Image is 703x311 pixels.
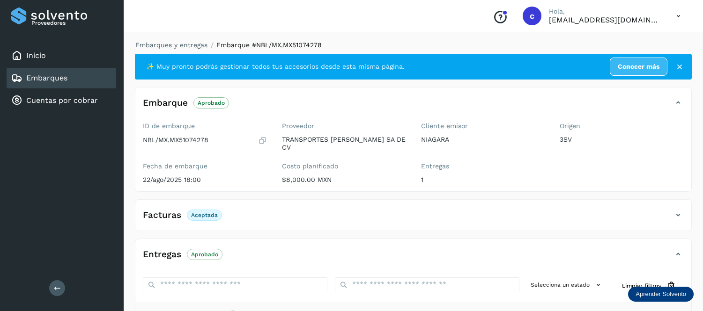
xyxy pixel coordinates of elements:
button: Selecciona un estado [527,277,607,293]
a: Embarques y entregas [135,41,207,49]
nav: breadcrumb [135,40,692,50]
label: Entregas [421,162,545,170]
p: 22/ago/2025 18:00 [143,176,267,184]
span: ✨ Muy pronto podrás gestionar todos tus accesorios desde esta misma página. [146,62,405,72]
div: Aprender Solvento [628,287,694,302]
p: Aprobado [191,251,218,258]
div: EntregasAprobado [135,246,691,270]
p: Aprobado [198,100,225,106]
h4: Embarque [143,98,188,108]
a: Cuentas por cobrar [26,96,98,105]
label: Cliente emisor [421,122,545,130]
a: Conocer más [610,58,667,76]
span: Embarque #NBL/MX.MX51074278 [216,41,322,49]
p: cobranza@tms.com.mx [549,15,661,24]
label: Proveedor [282,122,406,130]
p: 3SV [560,136,684,144]
p: Proveedores [31,20,112,26]
h4: Facturas [143,210,181,221]
div: EmbarqueAprobado [135,95,691,118]
p: Aceptada [191,212,218,218]
span: Limpiar filtros [622,282,661,290]
p: Aprender Solvento [636,290,686,298]
p: NIAGARA [421,136,545,144]
label: Origen [560,122,684,130]
div: FacturasAceptada [135,207,691,231]
p: 1 [421,176,545,184]
h4: Entregas [143,249,181,260]
p: NBL/MX.MX51074278 [143,136,208,144]
div: Inicio [7,45,116,66]
p: $8,000.00 MXN [282,176,406,184]
label: ID de embarque [143,122,267,130]
p: TRANSPORTES [PERSON_NAME] SA DE CV [282,136,406,152]
button: Limpiar filtros [614,277,684,295]
a: Embarques [26,73,67,82]
label: Costo planificado [282,162,406,170]
label: Fecha de embarque [143,162,267,170]
p: Hola, [549,7,661,15]
div: Cuentas por cobrar [7,90,116,111]
a: Inicio [26,51,46,60]
div: Embarques [7,68,116,88]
